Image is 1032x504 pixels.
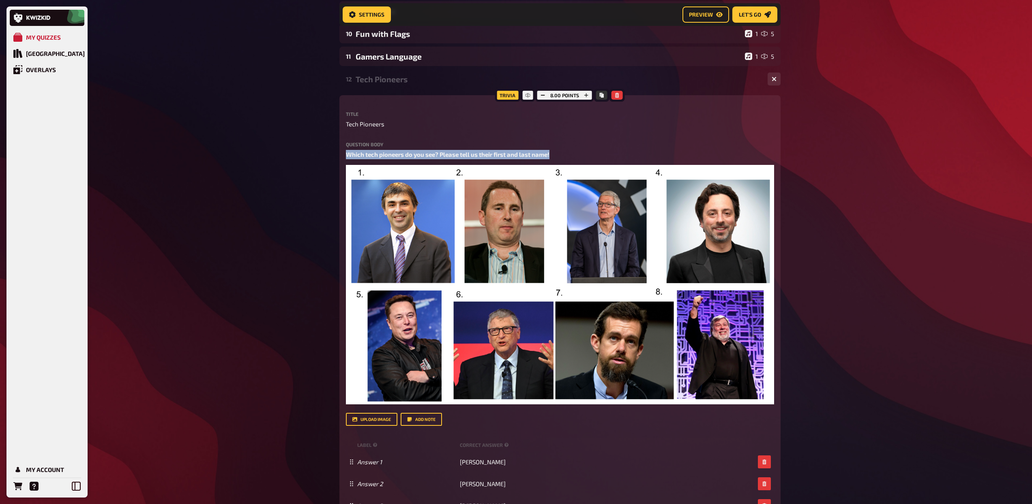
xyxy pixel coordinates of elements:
[401,413,442,426] button: Add note
[460,442,511,448] small: correct answer
[346,53,352,60] div: 11
[761,53,774,60] div: 5
[346,120,384,129] span: Tech Pioneers
[745,30,758,37] div: 1
[359,12,384,17] span: Settings
[596,91,607,100] button: Copy
[745,53,758,60] div: 1
[357,480,383,487] i: Answer 2
[356,29,742,38] div: Fun with Flags
[357,442,457,448] small: label
[26,466,64,473] div: My Account
[739,12,761,17] span: Let's go
[495,89,520,102] div: Trivia
[460,480,506,487] span: [PERSON_NAME]
[10,29,84,45] a: My Quizzes
[460,458,506,466] span: [PERSON_NAME]
[10,461,84,478] a: My Account
[343,6,391,23] a: Settings
[346,142,774,147] label: Question body
[346,151,549,158] span: Which tech pioneers do you see? Please tell us their first and last name!
[346,75,352,83] div: 12
[26,66,56,73] div: Overlays
[10,478,26,494] a: Orders
[346,165,774,404] img: TechPioneers
[10,62,84,78] a: Overlays
[682,6,729,23] a: Preview
[535,89,594,102] div: 8.00 points
[346,111,774,116] label: Title
[26,478,42,494] a: Help
[356,75,761,84] div: Tech Pioneers
[689,12,713,17] span: Preview
[10,45,84,62] a: Quiz Library
[761,30,774,37] div: 5
[732,6,777,23] a: Let's go
[26,34,61,41] div: My Quizzes
[346,413,397,426] button: upload image
[356,52,742,61] div: Gamers Language
[357,458,382,466] i: Answer 1
[346,30,352,37] div: 10
[26,50,85,57] div: [GEOGRAPHIC_DATA]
